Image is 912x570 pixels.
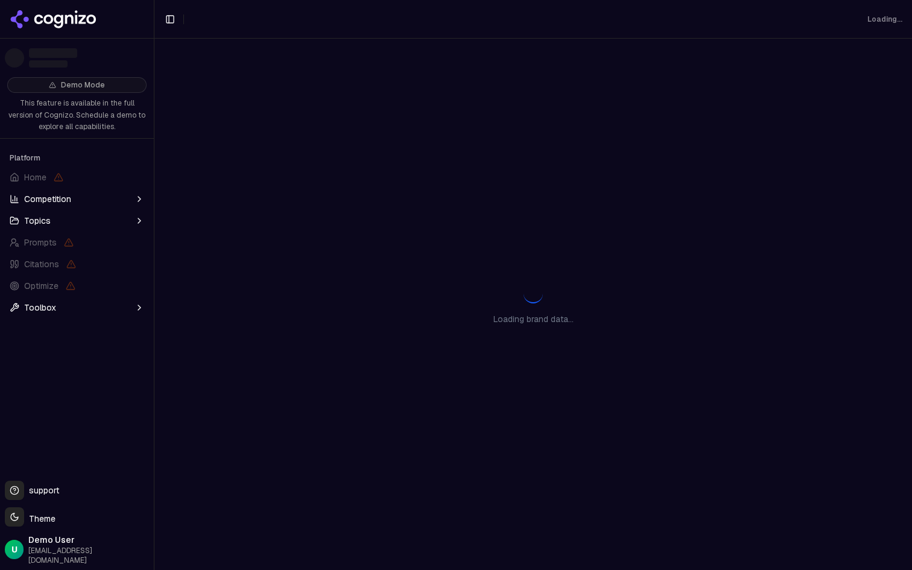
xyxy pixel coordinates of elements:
[5,211,149,230] button: Topics
[7,98,147,133] p: This feature is available in the full version of Cognizo. Schedule a demo to explore all capabili...
[24,484,59,496] span: support
[24,193,71,205] span: Competition
[24,258,59,270] span: Citations
[867,14,902,24] div: Loading...
[28,546,149,565] span: [EMAIL_ADDRESS][DOMAIN_NAME]
[28,534,149,546] span: Demo User
[5,148,149,168] div: Platform
[11,543,17,556] span: U
[24,513,55,524] span: Theme
[24,236,57,249] span: Prompts
[24,171,46,183] span: Home
[5,189,149,209] button: Competition
[61,80,105,90] span: Demo Mode
[24,280,59,292] span: Optimize
[493,313,574,325] p: Loading brand data...
[24,215,51,227] span: Topics
[5,298,149,317] button: Toolbox
[24,302,56,314] span: Toolbox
